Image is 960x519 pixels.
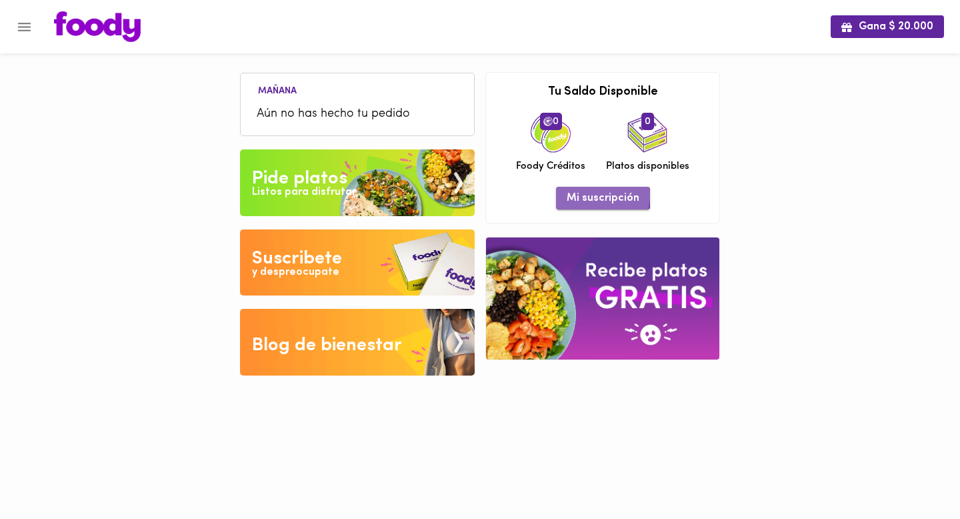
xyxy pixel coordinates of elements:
span: Aún no has hecho tu pedido [257,105,458,123]
img: Disfruta bajar de peso [240,229,475,296]
span: Gana $ 20.000 [841,21,933,33]
div: Blog de bienestar [252,332,402,359]
img: credits-package.png [531,113,571,153]
span: 0 [641,113,654,130]
div: y despreocupate [252,265,339,280]
span: Platos disponibles [606,159,689,173]
img: icon_dishes.png [627,113,667,153]
h3: Tu Saldo Disponible [496,86,709,99]
button: Mi suscripción [556,187,650,209]
div: Suscribete [252,245,342,272]
span: 0 [540,113,562,130]
div: Pide platos [252,165,347,192]
img: Blog de bienestar [240,309,475,376]
span: Foody Créditos [516,159,585,173]
button: Gana $ 20.000 [831,15,944,37]
iframe: Messagebird Livechat Widget [883,442,947,506]
img: foody-creditos.png [543,117,553,126]
img: referral-banner.png [486,237,719,360]
li: Mañana [247,83,307,96]
img: logo.png [54,11,141,42]
img: Pide un Platos [240,149,475,216]
div: Listos para disfrutar [252,185,356,200]
button: Menu [8,11,41,43]
span: Mi suscripción [567,192,639,205]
